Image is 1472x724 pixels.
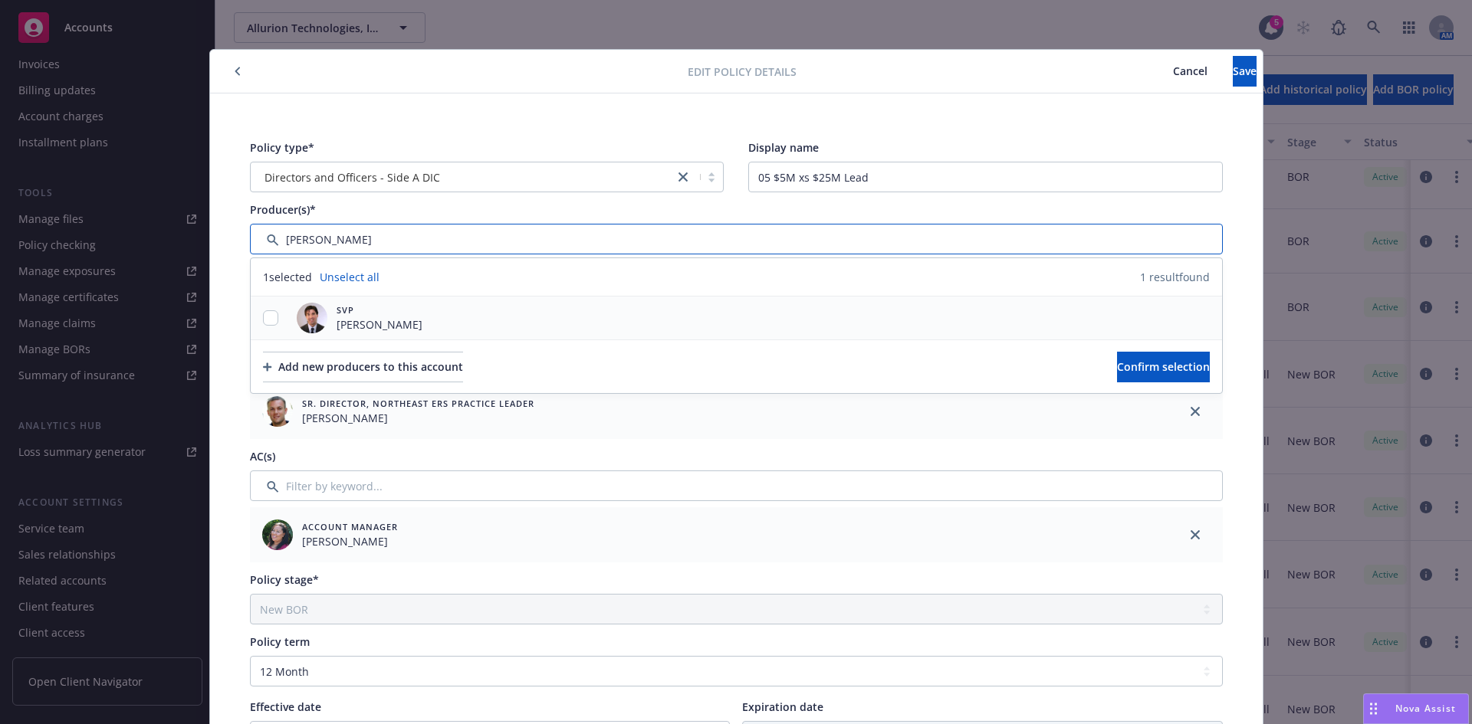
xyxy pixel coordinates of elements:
span: [PERSON_NAME] [337,316,422,333]
span: Expiration date [742,699,823,714]
span: Directors and Officers - Side A DIC [258,169,667,185]
span: Cancel [1173,64,1207,78]
button: Add new producers to this account [263,352,463,382]
button: Nova Assist [1363,693,1469,724]
input: Filter by keyword... [250,470,1223,501]
span: Policy type* [250,140,314,155]
span: SVP [337,303,422,316]
img: employee photo [297,303,327,333]
span: Policy stage* [250,572,319,587]
button: Confirm selection [1117,352,1210,382]
input: Filter by keyword... [250,224,1223,254]
span: AC(s) [250,449,275,464]
img: employee photo [262,396,293,427]
div: Add new producers to this account [263,352,463,382]
a: close [1186,402,1204,421]
span: [PERSON_NAME] [302,533,398,549]
span: Confirm selection [1117,359,1210,374]
span: Display name [748,140,819,155]
span: Policy term [250,634,310,649]
button: Cancel [1148,56,1233,87]
span: Directors and Officers - Side A DIC [264,169,440,185]
span: Sr. Director, Northeast ERS Practice Leader [302,397,534,410]
span: Account Manager [302,520,398,533]
span: 1 result found [1140,269,1210,285]
span: Nova Assist [1395,702,1456,715]
span: Edit policy details [688,64,797,80]
button: Save [1233,56,1257,87]
span: Save [1233,64,1257,78]
a: close [1186,526,1204,544]
span: [PERSON_NAME] [302,410,534,426]
a: close [674,168,692,186]
span: Producer(s)* [250,202,316,217]
span: 1 selected [263,269,312,285]
img: employee photo [262,519,293,550]
a: Unselect all [320,269,379,285]
div: Drag to move [1364,694,1383,723]
span: Effective date [250,699,321,714]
